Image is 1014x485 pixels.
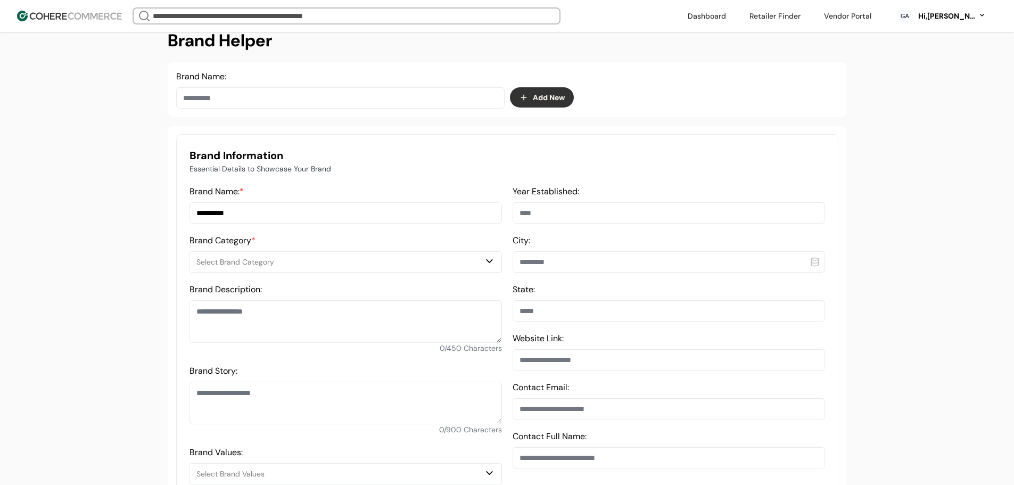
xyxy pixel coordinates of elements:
[513,382,569,393] label: Contact Email:
[17,11,122,21] img: Cohere Logo
[189,235,255,246] label: Brand Category
[513,284,535,295] label: State:
[917,11,976,22] div: Hi, [PERSON_NAME]
[513,431,587,442] label: Contact Full Name:
[189,284,262,295] label: Brand Description:
[189,147,825,163] h3: Brand Information
[917,11,986,22] button: Hi,[PERSON_NAME]
[189,447,243,458] label: Brand Values:
[189,163,825,175] p: Essential Details to Showcase Your Brand
[513,235,530,246] label: City:
[440,343,502,353] span: 0 / 450 Characters
[510,87,574,108] button: Add New
[513,186,579,197] label: Year Established:
[513,333,564,344] label: Website Link:
[189,186,244,197] label: Brand Name:
[168,28,847,53] h2: Brand Helper
[176,71,226,82] label: Brand Name:
[439,425,502,434] span: 0 / 900 Characters
[189,365,237,376] label: Brand Story:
